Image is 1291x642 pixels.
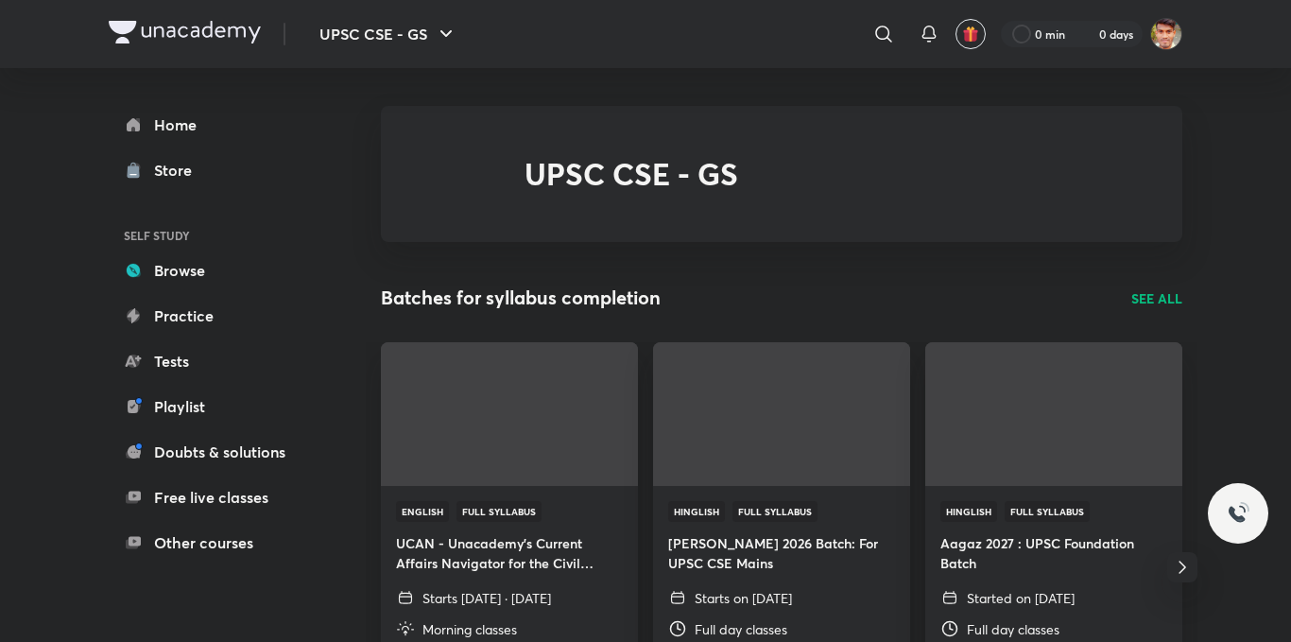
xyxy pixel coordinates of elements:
[308,15,469,53] button: UPSC CSE - GS
[940,501,997,522] span: Hinglish
[109,151,328,189] a: Store
[1150,18,1182,50] img: Vishal Gaikwad
[109,478,328,516] a: Free live classes
[1227,502,1249,525] img: ttu
[525,156,738,192] h2: UPSC CSE - GS
[695,619,787,639] p: Full day classes
[109,21,261,48] a: Company Logo
[378,340,640,487] img: Thumbnail
[426,144,487,204] img: UPSC CSE - GS
[109,21,261,43] img: Company Logo
[456,501,542,522] span: Full Syllabus
[967,588,1075,608] p: Started on [DATE]
[650,340,912,487] img: Thumbnail
[668,533,895,573] h4: [PERSON_NAME] 2026 Batch: For UPSC CSE Mains
[668,501,725,522] span: Hinglish
[1131,288,1182,308] a: SEE ALL
[109,219,328,252] h6: SELF STUDY
[154,159,203,182] div: Store
[396,533,623,573] h4: UCAN - Unacademy's Current Affairs Navigator for the Civil Services Examination
[940,533,1167,573] h4: Aagaz 2027 : UPSC Foundation Batch
[922,340,1184,487] img: Thumbnail
[109,433,328,471] a: Doubts & solutions
[422,588,551,608] p: Starts [DATE] · [DATE]
[109,106,328,144] a: Home
[955,19,986,49] button: avatar
[109,524,328,562] a: Other courses
[109,342,328,380] a: Tests
[967,619,1059,639] p: Full day classes
[1005,501,1090,522] span: Full Syllabus
[732,501,818,522] span: Full Syllabus
[109,388,328,425] a: Playlist
[422,619,517,639] p: Morning classes
[695,588,792,608] p: Starts on [DATE]
[962,26,979,43] img: avatar
[381,284,661,312] h2: Batches for syllabus completion
[1076,25,1095,43] img: streak
[109,252,328,289] a: Browse
[396,501,449,522] span: English
[109,297,328,335] a: Practice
